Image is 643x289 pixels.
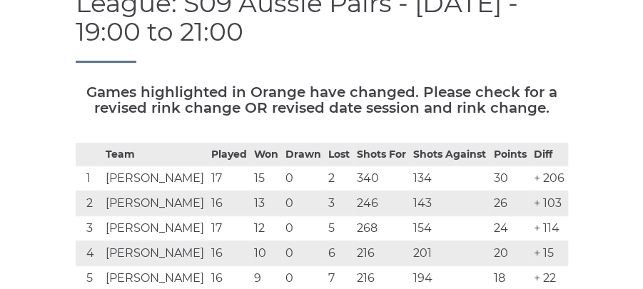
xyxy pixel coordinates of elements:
td: 246 [353,191,410,216]
td: 4 [76,240,102,265]
td: 13 [250,191,282,216]
td: 2 [76,191,102,216]
td: [PERSON_NAME] [102,191,208,216]
th: Diff [530,143,567,166]
th: Points [490,143,530,166]
td: 0 [282,240,325,265]
td: 5 [325,216,353,240]
td: 268 [353,216,410,240]
td: + 206 [530,166,567,191]
th: Team [102,143,208,166]
th: Won [250,143,282,166]
td: 26 [490,191,530,216]
td: 0 [282,216,325,240]
td: 6 [325,240,353,265]
td: + 103 [530,191,567,216]
td: 15 [250,166,282,191]
td: 0 [282,166,325,191]
td: 16 [208,191,250,216]
td: 17 [208,166,250,191]
th: Played [208,143,250,166]
td: 216 [353,240,410,265]
td: 2 [325,166,353,191]
th: Shots Against [410,143,490,166]
td: 30 [490,166,530,191]
th: Lost [325,143,353,166]
td: 143 [410,191,490,216]
td: 154 [410,216,490,240]
td: + 15 [530,240,567,265]
h5: Games highlighted in Orange have changed. Please check for a revised rink change OR revised date ... [76,84,568,116]
td: 24 [490,216,530,240]
td: 12 [250,216,282,240]
td: [PERSON_NAME] [102,216,208,240]
td: 134 [410,166,490,191]
td: 16 [208,240,250,265]
td: 3 [76,216,102,240]
td: 1 [76,166,102,191]
td: 10 [250,240,282,265]
td: + 114 [530,216,567,240]
th: Drawn [282,143,325,166]
td: [PERSON_NAME] [102,166,208,191]
td: [PERSON_NAME] [102,240,208,265]
td: 17 [208,216,250,240]
td: 20 [490,240,530,265]
td: 3 [325,191,353,216]
td: 0 [282,191,325,216]
td: 201 [410,240,490,265]
th: Shots For [353,143,410,166]
td: 340 [353,166,410,191]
